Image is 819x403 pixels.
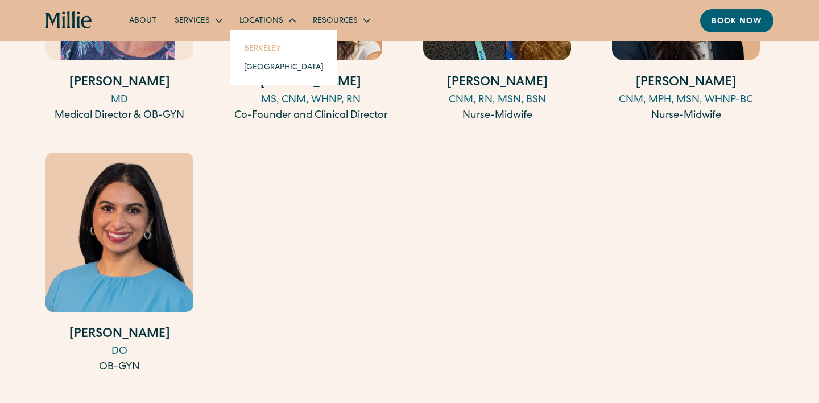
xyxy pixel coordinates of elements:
div: Book now [712,16,762,28]
div: MS, CNM, WHNP, RN [234,93,387,108]
div: Co-Founder and Clinical Director [234,108,387,124]
div: DO [45,344,193,360]
h4: [PERSON_NAME] [423,74,571,93]
a: [PERSON_NAME]DOOB-GYN [45,153,193,375]
div: CNM, MPH, MSN, WHNP-BC [612,93,760,108]
div: CNM, RN, MSN, BSN [423,93,571,108]
a: [GEOGRAPHIC_DATA] [235,57,333,76]
a: home [45,11,93,30]
div: Resources [313,15,358,27]
div: Services [166,11,230,30]
div: Services [175,15,210,27]
a: Book now [700,9,773,32]
div: Nurse-Midwife [612,108,760,124]
h4: [PERSON_NAME] [612,74,760,93]
div: Nurse-Midwife [423,108,571,124]
h4: [PERSON_NAME] [45,326,193,344]
a: About [120,11,166,30]
div: OB-GYN [45,360,193,375]
h4: [PERSON_NAME] [45,74,193,93]
div: Locations [239,15,283,27]
div: Locations [230,11,304,30]
a: Berkeley [235,39,333,57]
nav: Locations [230,30,337,85]
div: Resources [304,11,378,30]
div: Medical Director & OB-GYN [45,108,193,124]
div: MD [45,93,193,108]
